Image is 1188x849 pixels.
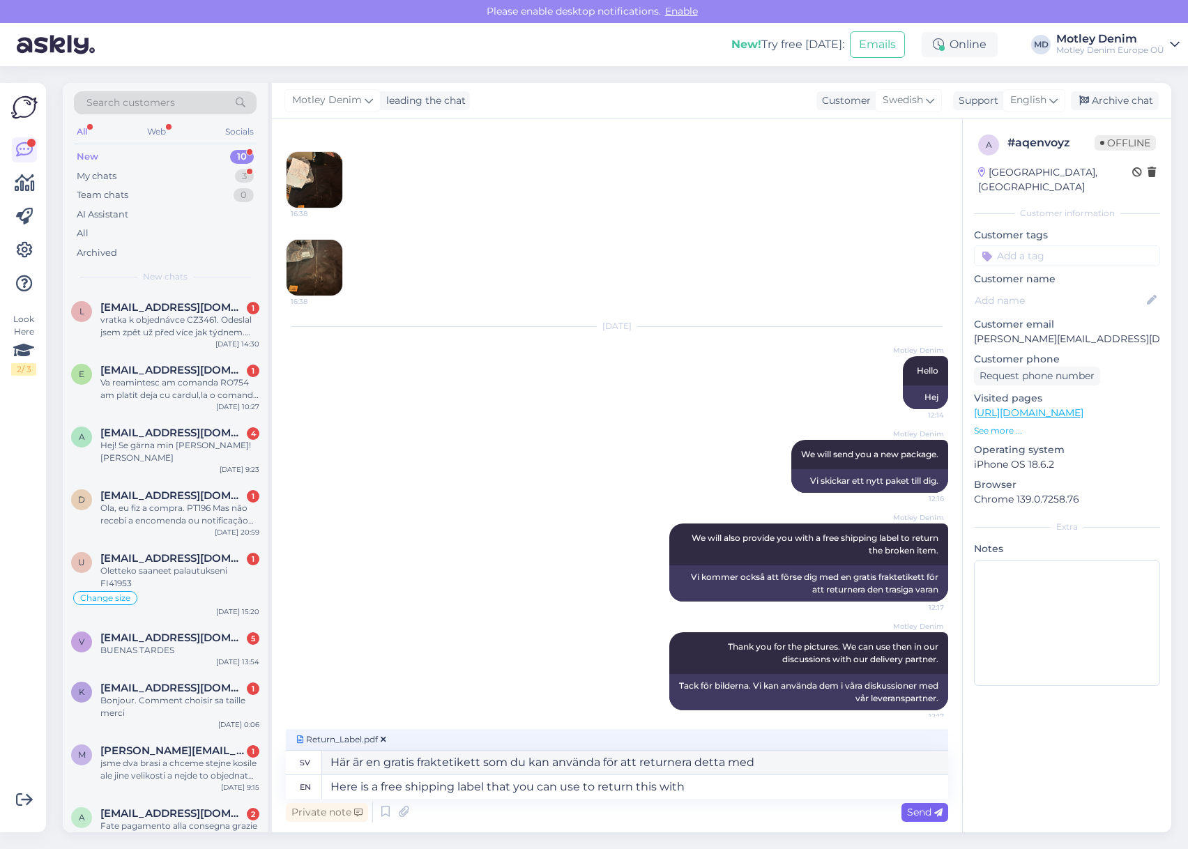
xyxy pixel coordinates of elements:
div: 1 [247,745,259,758]
div: Look Here [11,313,36,376]
div: 1 [247,365,259,377]
div: Team chats [77,188,128,202]
div: Socials [222,123,257,141]
div: 4 [247,427,259,440]
span: Motley Denim [292,93,362,108]
div: jsme dva brasi a chceme stejne kosile ale jine velikosti a nejde to objednat kvuli nejake doprave... [100,757,259,782]
span: d [78,494,85,505]
div: Hej [903,385,948,409]
div: All [77,227,89,240]
span: Hello [917,365,938,376]
span: Motley Denim [892,345,944,355]
p: Visited pages [974,391,1160,406]
div: New [77,150,98,164]
span: dema.k@hey.com [100,489,245,502]
div: Customer information [974,207,1160,220]
div: Vi skickar ett nytt paket till dig. [791,469,948,493]
div: Online [922,32,998,57]
div: Tack för bilderna. Vi kan använda dem i våra diskussioner med vår leveranspartner. [669,674,948,710]
div: My chats [77,169,116,183]
div: 1 [247,302,259,314]
div: Request phone number [974,367,1100,385]
span: 16:38 [291,208,343,219]
span: Offline [1095,135,1156,151]
span: We will also provide you with a free shipping label to return the broken item. [692,533,940,556]
span: 12:16 [892,494,944,504]
span: Send [907,806,943,818]
span: vanesa_2223@hotmail.com [100,632,245,644]
div: 2 [247,808,259,820]
p: Customer phone [974,352,1160,367]
span: m [78,749,86,760]
div: Vi kommer också att förse dig med en gratis fraktetikett för att returnera den trasiga varan [669,565,948,602]
span: Thank you for the pictures. We can use then in our discussions with our delivery partner. [728,641,940,664]
input: Add a tag [974,245,1160,266]
span: We will send you a new package. [801,449,938,459]
img: Attachment [287,152,342,208]
span: 12:17 [892,602,944,613]
p: Customer email [974,317,1160,332]
span: a [986,139,992,150]
p: Notes [974,542,1160,556]
div: [DATE] 20:59 [215,527,259,537]
span: Motley Denim [892,512,944,523]
span: Motley Denim [892,621,944,632]
span: ademiomauro@gmail.com [100,807,245,820]
div: Hej! Se gärna min [PERSON_NAME]! [PERSON_NAME] [100,439,259,464]
div: Bonjour. Comment choisir sa taille merci [100,694,259,719]
span: emanoil.ploscaru@gmail.com [100,364,245,376]
div: AI Assistant [77,208,128,222]
div: leading the chat [381,93,466,108]
b: New! [731,38,761,51]
span: anders@byggstallning.se [100,427,245,439]
div: [DATE] 0:06 [218,719,259,730]
span: lacmanmichal@seznam.cz [100,301,245,314]
div: 1 [247,490,259,503]
div: Va reamintesc am comanda RO754 am platit deja cu cardul,la o comanda anterioara s-a gresit si [PE... [100,376,259,401]
span: k [79,687,85,697]
span: Motley Denim [892,429,944,439]
a: Motley DenimMotley Denim Europe OÜ [1056,33,1180,56]
p: Chrome 139.0.7258.76 [974,492,1160,507]
div: 5 [247,632,259,645]
div: [DATE] 9:23 [220,464,259,475]
div: [DATE] 13:54 [216,657,259,667]
div: Motley Denim Europe OÜ [1056,45,1164,56]
img: Askly Logo [11,94,38,121]
span: Swedish [883,93,923,108]
p: Operating system [974,443,1160,457]
div: Archive chat [1071,91,1159,110]
div: 2 / 3 [11,363,36,376]
div: 1 [247,553,259,565]
span: a [79,431,85,442]
div: 1 [247,682,259,695]
span: 16:38 [291,296,343,307]
span: English [1010,93,1046,108]
div: Archived [77,246,117,260]
div: [DATE] [286,320,948,332]
div: sv [300,751,310,774]
span: 12:17 [892,711,944,721]
div: en [300,775,311,799]
div: [GEOGRAPHIC_DATA], [GEOGRAPHIC_DATA] [978,165,1132,194]
span: l [79,306,84,316]
div: Web [144,123,169,141]
p: iPhone OS 18.6.2 [974,457,1160,472]
div: Customer [816,93,871,108]
div: vratka k objednávce CZ3461. Odeslal jsem zpět už před více jak týdnem. Chci se zeptat, kdy mi bud... [100,314,259,339]
div: Try free [DATE]: [731,36,844,53]
div: Motley Denim [1056,33,1164,45]
p: Customer tags [974,228,1160,243]
p: [PERSON_NAME][EMAIL_ADDRESS][DOMAIN_NAME] [974,332,1160,346]
div: MD [1031,35,1051,54]
span: Enable [661,5,702,17]
button: Emails [850,31,905,58]
div: All [74,123,90,141]
span: a [79,812,85,823]
span: Change size [80,594,130,602]
div: 10 [230,150,254,164]
input: Add name [975,293,1144,308]
div: 0 [234,188,254,202]
div: # aqenvoyz [1007,135,1095,151]
div: Oletteko saaneet palautukseni FI41953 [100,565,259,590]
